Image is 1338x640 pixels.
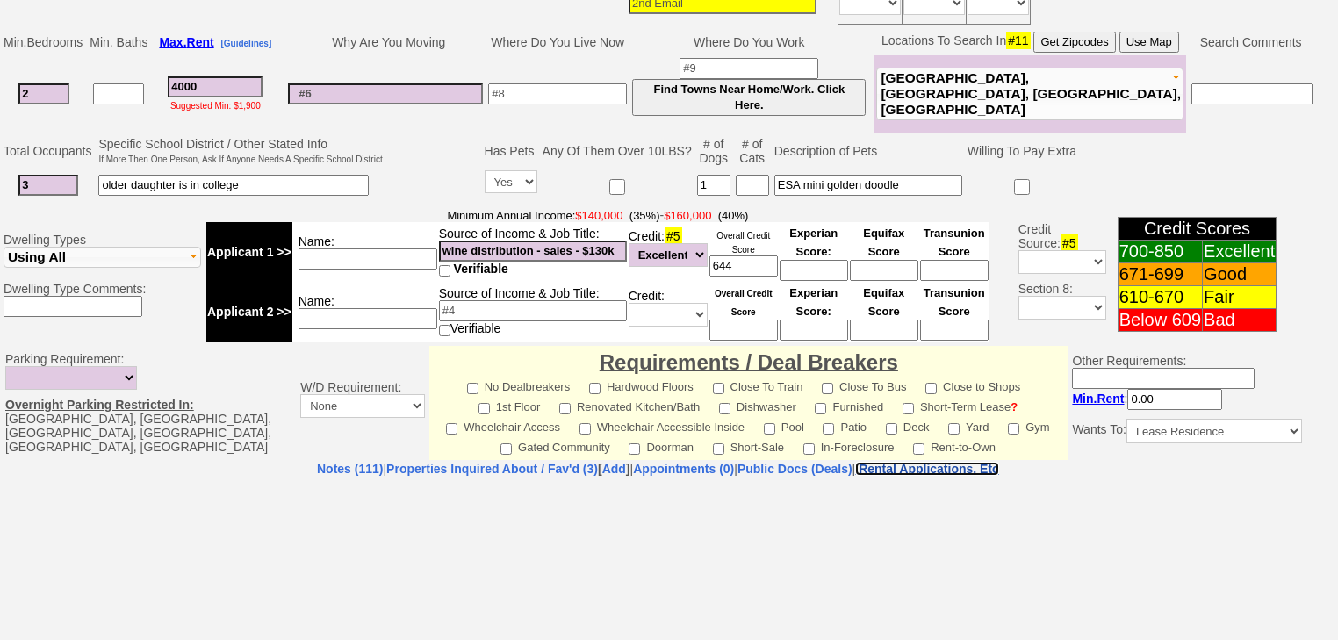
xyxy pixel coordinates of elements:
[629,29,868,55] td: Where Do You Work
[500,443,512,455] input: Gated Community
[447,209,659,222] font: Minimum Annual Income:
[1119,32,1179,53] button: Use Map
[733,134,772,168] td: # of Cats
[1008,415,1049,435] label: Gym
[1006,32,1030,49] span: #11
[589,375,694,395] label: Hardwood Floors
[629,443,640,455] input: Doorman
[1,205,204,344] td: Dwelling Types Dwelling Type Comments:
[920,260,989,281] input: Ask Customer: Do You Know Your Transunion Credit Score
[713,435,784,456] label: Short-Sale
[488,83,627,104] input: #8
[1,346,296,460] td: Parking Requirement: [GEOGRAPHIC_DATA], [GEOGRAPHIC_DATA], [GEOGRAPHIC_DATA], [GEOGRAPHIC_DATA], ...
[454,262,508,276] span: Verifiable
[925,383,937,394] input: Close to Shops
[478,395,541,415] label: 1st Floor
[579,423,591,435] input: Wheelchair Accessible Inside
[1203,309,1277,332] td: Bad
[713,375,803,395] label: Close To Train
[1,462,1315,476] center: | | | |
[903,403,914,414] input: Short-Term Lease?
[719,395,796,415] label: Dishwasher
[1186,29,1315,55] td: Search Comments
[948,415,989,435] label: Yard
[87,29,150,55] td: Min. Baths
[1118,263,1202,286] td: 671-699
[467,375,571,395] label: No Dealbreakers
[187,35,214,49] span: Rent
[855,462,999,476] a: Rental Applications, Etc
[694,134,733,168] td: # of Dogs
[629,209,660,222] font: (35%)
[478,403,490,414] input: 1st Floor
[18,83,69,104] input: #1
[467,383,478,394] input: No Dealbreakers
[992,205,1109,344] td: Credit Source: Section 8:
[815,395,883,415] label: Furnished
[600,350,898,374] font: Requirements / Deal Breakers
[632,79,866,116] button: Find Towns Near Home/Work. Click Here.
[439,241,627,262] input: #4
[386,462,629,476] b: [ ]
[924,227,985,258] font: Transunion Score
[850,260,918,281] input: Ask Customer: Do You Know Your Equifax Credit Score
[285,29,486,55] td: Why Are You Moving
[876,68,1183,120] button: [GEOGRAPHIC_DATA], [GEOGRAPHIC_DATA], [GEOGRAPHIC_DATA], [GEOGRAPHIC_DATA]
[206,222,292,282] td: Applicant 1 >>
[575,209,622,222] font: $140,000
[803,443,815,455] input: In-Foreclosure
[859,462,999,476] nobr: Rental Applications, Etc
[629,435,693,456] label: Doorman
[920,320,989,341] input: Ask Customer: Do You Know Your Transunion Credit Score
[8,249,66,264] span: Using All
[965,134,1079,168] td: Willing To Pay Extra
[822,383,833,394] input: Close To Bus
[1008,423,1019,435] input: Gym
[823,415,867,435] label: Patio
[709,255,778,277] input: Ask Customer: Do You Know Your Overall Credit Score
[628,222,709,282] td: Credit:
[438,282,628,342] td: Source of Income & Job Title: Verifiable
[446,423,457,435] input: Wheelchair Access
[26,35,83,49] span: Bedrooms
[718,209,749,222] font: (40%)
[665,227,682,245] span: #5
[168,76,263,97] input: #3
[886,415,930,435] label: Deck
[924,286,985,318] font: Transunion Score
[292,222,438,282] td: Name:
[559,403,571,414] input: Renovated Kitchen/Bath
[296,346,429,460] td: W/D Requirement:
[764,415,804,435] label: Pool
[1,29,87,55] td: Min.
[715,289,773,317] font: Overall Credit Score
[1203,241,1277,263] td: Excellent
[1011,400,1018,413] a: ?
[913,435,996,456] label: Rent-to-Own
[386,462,598,476] a: Properties Inquired About / Fav'd (3)
[913,443,924,455] input: Rent-to-Own
[1061,234,1078,252] span: #5
[446,415,560,435] label: Wheelchair Access
[482,134,540,168] td: Has Pets
[850,320,918,341] input: Ask Customer: Do You Know Your Equifax Credit Score
[789,227,838,258] font: Experian Score:
[500,435,610,456] label: Gated Community
[579,415,745,435] label: Wheelchair Accessible Inside
[1203,286,1277,309] td: Fair
[438,222,628,282] td: Source of Income & Job Title:
[1033,32,1115,53] button: Get Zipcodes
[803,435,895,456] label: In-Foreclosure
[886,423,897,435] input: Deck
[789,286,838,318] font: Experian Score:
[559,395,700,415] label: Renovated Kitchen/Bath
[1072,422,1301,436] nobr: Wants To:
[1,134,96,168] td: Total Occupants
[486,29,629,55] td: Where Do You Live Now
[822,375,906,395] label: Close To Bus
[633,462,734,476] a: Appointments (0)
[713,443,724,455] input: Short-Sale
[737,462,852,476] a: Public Docs (Deals)
[170,101,261,111] font: Suggested Min: $1,900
